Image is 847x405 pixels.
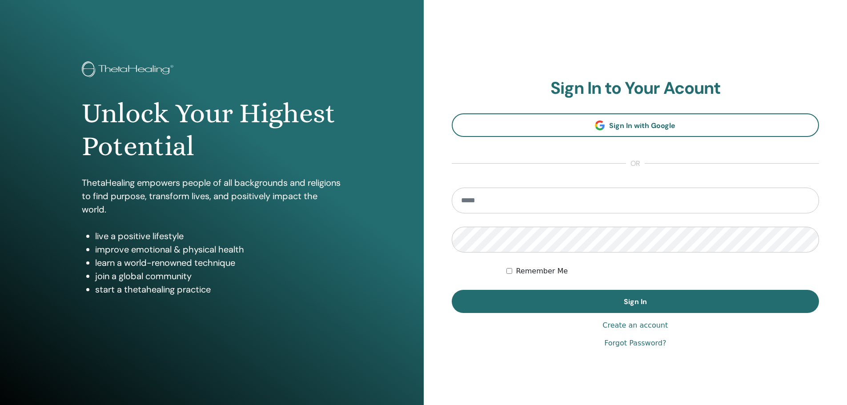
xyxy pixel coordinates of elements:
h2: Sign In to Your Acount [452,78,819,99]
a: Sign In with Google [452,113,819,137]
h1: Unlock Your Highest Potential [82,97,342,163]
div: Keep me authenticated indefinitely or until I manually logout [506,266,819,277]
p: ThetaHealing empowers people of all backgrounds and religions to find purpose, transform lives, a... [82,176,342,216]
span: Sign In with Google [609,121,675,130]
button: Sign In [452,290,819,313]
li: learn a world-renowned technique [95,256,342,269]
li: join a global community [95,269,342,283]
li: improve emotional & physical health [95,243,342,256]
li: start a thetahealing practice [95,283,342,296]
span: Sign In [624,297,647,306]
a: Create an account [602,320,668,331]
li: live a positive lifestyle [95,229,342,243]
a: Forgot Password? [604,338,666,349]
label: Remember Me [516,266,568,277]
span: or [626,158,645,169]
